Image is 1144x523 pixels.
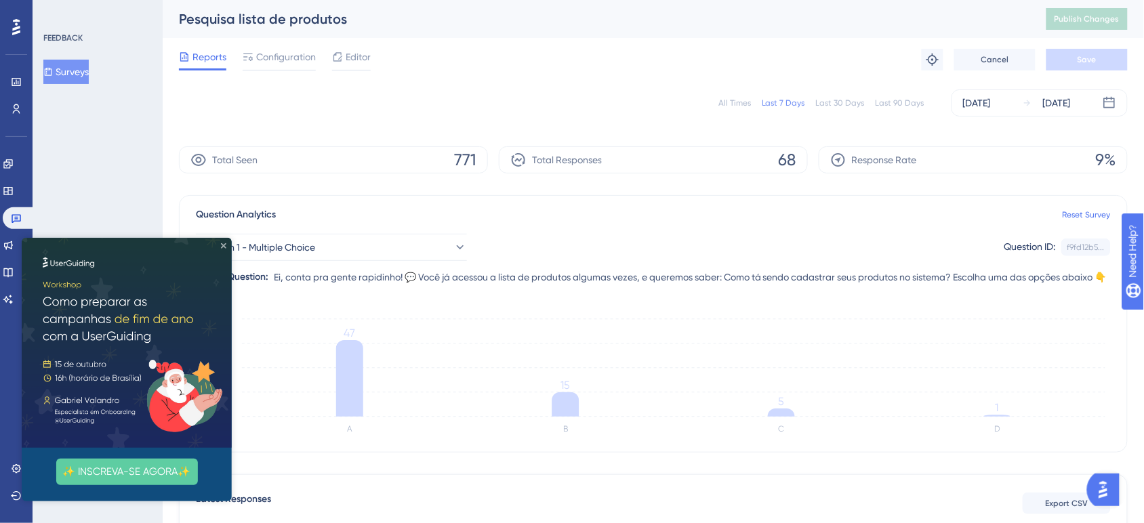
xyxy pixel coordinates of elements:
[1055,14,1120,24] span: Publish Changes
[561,379,571,392] tspan: 15
[981,54,1009,65] span: Cancel
[1004,238,1056,256] div: Question ID:
[1046,498,1088,509] span: Export CSV
[876,98,924,108] div: Last 90 Days
[994,424,1000,434] text: D
[1096,149,1116,171] span: 9%
[852,152,917,168] span: Response Rate
[344,327,356,339] tspan: 47
[196,207,276,223] span: Question Analytics
[35,221,176,247] button: ✨ INSCREVA-SE AGORA✨
[1046,8,1128,30] button: Publish Changes
[274,269,1107,285] span: Ei, conta pra gente rapidinho! 💬 Você já acessou a lista de produtos algumas vezes, e queremos sa...
[718,98,751,108] div: All Times
[196,269,268,285] div: Survey Question:
[1063,209,1111,220] a: Reset Survey
[196,234,467,261] button: Question 1 - Multiple Choice
[762,98,805,108] div: Last 7 Days
[954,49,1036,70] button: Cancel
[256,49,316,65] span: Configuration
[563,424,568,434] text: B
[43,60,89,84] button: Surveys
[779,395,785,408] tspan: 5
[1023,493,1111,514] button: Export CSV
[43,33,83,43] div: FEEDBACK
[346,49,371,65] span: Editor
[212,152,258,168] span: Total Seen
[996,402,999,415] tspan: 1
[196,491,271,516] span: Latest Responses
[32,3,85,20] span: Need Help?
[454,149,476,171] span: 771
[779,149,796,171] span: 68
[196,239,315,255] span: Question 1 - Multiple Choice
[779,424,785,434] text: C
[1067,242,1105,253] div: f9fd12b5...
[199,5,205,11] div: Close Preview
[1087,469,1128,510] iframe: UserGuiding AI Assistant Launcher
[179,9,1013,28] div: Pesquisa lista de produtos
[347,424,352,434] text: A
[532,152,602,168] span: Total Responses
[963,95,991,111] div: [DATE]
[1043,95,1071,111] div: [DATE]
[1046,49,1128,70] button: Save
[1078,54,1097,65] span: Save
[192,49,226,65] span: Reports
[816,98,865,108] div: Last 30 Days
